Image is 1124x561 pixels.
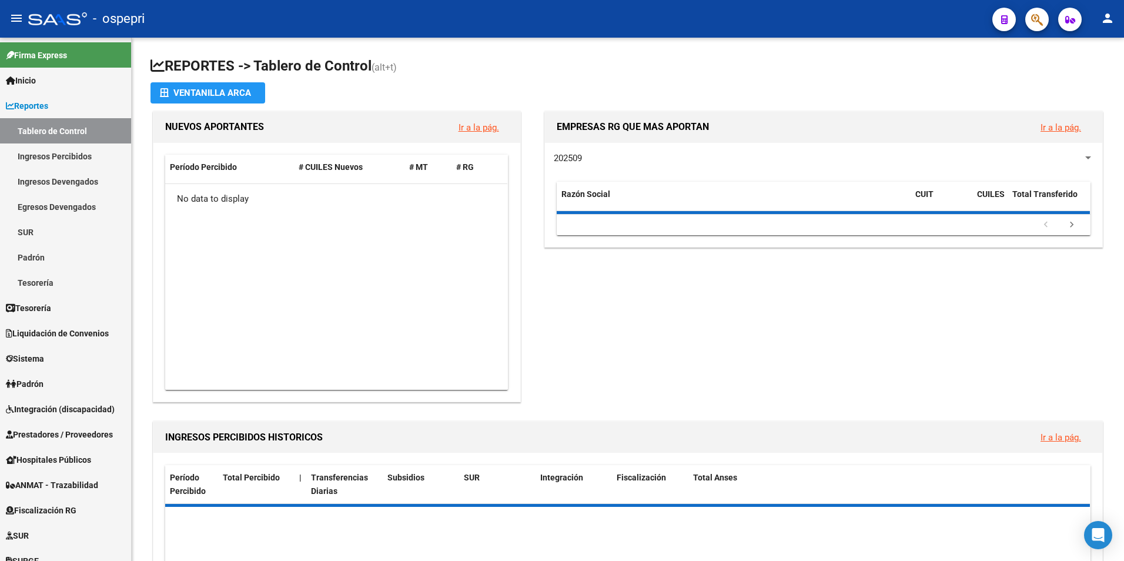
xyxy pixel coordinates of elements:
datatable-header-cell: Total Percibido [218,465,295,504]
span: Fiscalización [617,473,666,482]
span: Subsidios [387,473,424,482]
span: Integración (discapacidad) [6,403,115,416]
span: Inicio [6,74,36,87]
datatable-header-cell: Integración [536,465,612,504]
span: Tesorería [6,302,51,315]
datatable-header-cell: | [295,465,306,504]
datatable-header-cell: SUR [459,465,536,504]
span: CUILES [977,189,1005,199]
button: Ventanilla ARCA [150,82,265,103]
span: Razón Social [561,189,610,199]
span: ANMAT - Trazabilidad [6,479,98,492]
span: # CUILES Nuevos [299,162,363,172]
datatable-header-cell: CUILES [972,182,1008,221]
div: Ventanilla ARCA [160,82,256,103]
datatable-header-cell: Subsidios [383,465,459,504]
datatable-header-cell: Razón Social [557,182,911,221]
datatable-header-cell: Total Transferido [1008,182,1090,221]
span: Período Percibido [170,473,206,496]
span: Período Percibido [170,162,237,172]
span: Integración [540,473,583,482]
span: (alt+t) [372,62,397,73]
span: Sistema [6,352,44,365]
span: Transferencias Diarias [311,473,368,496]
div: Open Intercom Messenger [1084,521,1112,549]
span: SUR [6,529,29,542]
span: Reportes [6,99,48,112]
datatable-header-cell: CUIT [911,182,972,221]
span: NUEVOS APORTANTES [165,121,264,132]
span: | [299,473,302,482]
span: Prestadores / Proveedores [6,428,113,441]
datatable-header-cell: Total Anses [688,465,1081,504]
span: Firma Express [6,49,67,62]
span: Total Percibido [223,473,280,482]
span: EMPRESAS RG QUE MAS APORTAN [557,121,709,132]
span: INGRESOS PERCIBIDOS HISTORICOS [165,432,323,443]
h1: REPORTES -> Tablero de Control [150,56,1105,77]
a: go to previous page [1035,219,1057,232]
span: Total Anses [693,473,737,482]
datatable-header-cell: Transferencias Diarias [306,465,383,504]
a: Ir a la pág. [459,122,499,133]
a: Ir a la pág. [1041,122,1081,133]
datatable-header-cell: # MT [404,155,451,180]
button: Ir a la pág. [1031,116,1090,138]
span: Fiscalización RG [6,504,76,517]
span: - ospepri [93,6,145,32]
span: # RG [456,162,474,172]
datatable-header-cell: # RG [451,155,499,180]
span: SUR [464,473,480,482]
datatable-header-cell: Período Percibido [165,465,218,504]
span: Liquidación de Convenios [6,327,109,340]
button: Ir a la pág. [1031,426,1090,448]
span: Total Transferido [1012,189,1078,199]
datatable-header-cell: # CUILES Nuevos [294,155,405,180]
span: 202509 [554,153,582,163]
a: Ir a la pág. [1041,432,1081,443]
mat-icon: menu [9,11,24,25]
span: Hospitales Públicos [6,453,91,466]
div: No data to display [165,184,507,213]
button: Ir a la pág. [449,116,509,138]
datatable-header-cell: Fiscalización [612,465,688,504]
span: CUIT [915,189,934,199]
span: Padrón [6,378,44,390]
span: # MT [409,162,428,172]
mat-icon: person [1100,11,1115,25]
datatable-header-cell: Período Percibido [165,155,294,180]
a: go to next page [1061,219,1083,232]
